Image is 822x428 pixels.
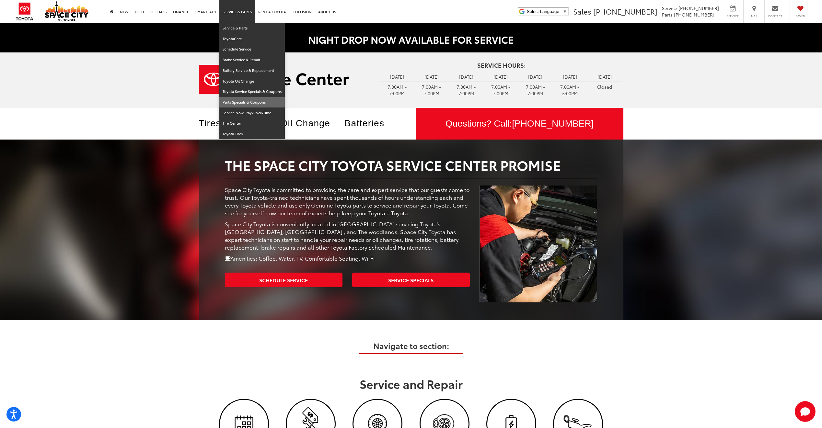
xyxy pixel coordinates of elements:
td: [DATE] [553,72,587,82]
a: Brake Service & Repair [219,55,285,65]
span: Service [662,5,677,11]
td: [DATE] [587,72,622,82]
a: Oil Change [280,118,340,128]
a: Batteries [344,118,394,128]
a: Service & Parts [219,23,285,34]
td: 7:00AM - 7:00PM [380,82,414,98]
span: [PHONE_NUMBER] [678,5,719,11]
a: Toyota Oil Change [219,76,285,87]
h2: The Space City Toyota Service Center Promise [225,157,597,172]
td: [DATE] [518,72,553,82]
a: Select Language​ [527,9,567,14]
svg: Start Chat [795,401,816,422]
a: Schedule Service [225,273,342,287]
img: Service Center | Space City Toyota in Humble TX [199,65,349,94]
span: Sales [573,6,591,17]
td: [DATE] [380,72,414,82]
a: Battery Service & Replacement [219,65,285,76]
td: 7:00AM - 5:00PM [553,82,587,98]
p: Space City Toyota is conveniently located in [GEOGRAPHIC_DATA] servicing Toyota's [GEOGRAPHIC_DAT... [225,220,470,251]
td: [DATE] [449,72,483,82]
span: [PHONE_NUMBER] [593,6,657,17]
a: Toyota Service Specials & Coupons [219,86,285,97]
td: 7:00AM - 7:00PM [518,82,553,98]
td: 7:00AM - 7:00PM [414,82,449,98]
span: Contact [768,14,782,18]
a: Service Center | Space City Toyota in Humble TX [199,65,370,94]
span: [PHONE_NUMBER] [674,11,714,18]
a: Tires [199,118,231,128]
span: Service [725,14,740,18]
td: 7:00AM - 7:00PM [483,82,518,98]
span: Select Language [527,9,559,14]
a: Parts Specials & Coupons [219,97,285,108]
td: [DATE] [483,72,518,82]
p: Amenities: Coffee, Water, TV, Comfortable Seating, Wi-Fi [225,254,470,262]
span: ▼ [563,9,567,14]
a: ToyotaCare [219,34,285,44]
a: Questions? Call:[PHONE_NUMBER] [416,108,623,140]
td: 7:00AM - 7:00PM [449,82,483,98]
span: Map [747,14,761,18]
img: Space City Toyota [45,1,88,21]
a: Service Specials [352,273,470,287]
span: Saved [793,14,807,18]
a: Toyota Tires [219,129,285,139]
a: Schedule Service [219,44,285,55]
td: Closed [587,82,622,92]
span: Parts [662,11,673,18]
h2: NIGHT DROP NOW AVAILABLE FOR SERVICE [199,34,623,45]
td: [DATE] [414,72,449,82]
h3: Service and Repair [202,377,620,390]
h4: Service Hours: [380,62,623,69]
a: Service Now, Pay-Over-Time [219,108,285,118]
div: Questions? Call: [416,108,623,140]
a: Tire Center: Opens in a new tab [219,118,285,129]
button: Toggle Chat Window [795,401,816,422]
p: Space City Toyota is committed to providing the care and expert service that our guests come to t... [225,186,470,217]
h3: Navigate to section: [202,341,620,350]
span: [PHONE_NUMBER] [512,118,594,129]
img: Service Center | Space City Toyota in Humble TX [480,186,597,303]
